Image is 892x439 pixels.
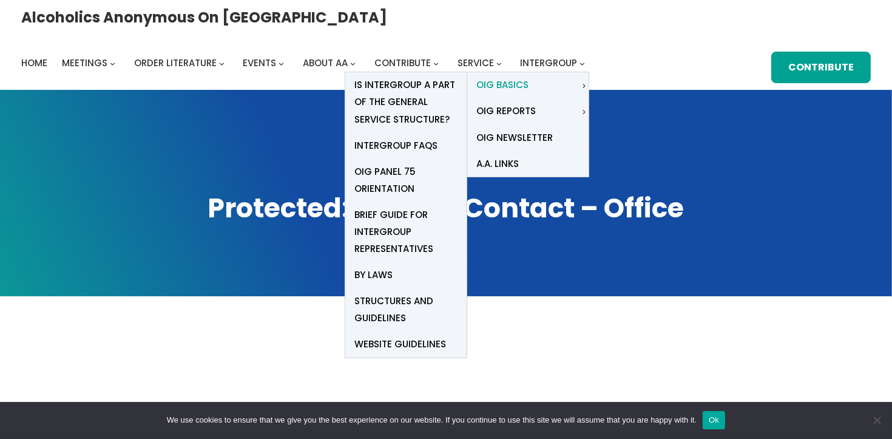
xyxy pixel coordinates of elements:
[21,55,589,72] nav: Intergroup
[476,77,529,94] span: OIG Basics
[21,190,871,226] h1: Protected: Point of Contact – Office
[581,109,587,114] button: OIG Reports submenu
[303,55,348,72] a: About AA
[354,163,458,197] span: OIG Panel 75 Orientation
[21,4,387,30] a: Alcoholics Anonymous on [GEOGRAPHIC_DATA]
[354,206,458,257] span: Brief Guide for Intergroup Representatives
[521,55,578,72] a: Intergroup
[521,56,578,69] span: Intergroup
[467,72,579,98] a: OIG Basics
[345,262,467,288] a: By Laws
[350,60,356,66] button: About AA submenu
[134,56,217,69] span: Order Literature
[21,56,47,69] span: Home
[374,56,431,69] span: Contribute
[345,288,467,331] a: Structures and Guidelines
[496,60,502,66] button: Service submenu
[279,60,284,66] button: Events submenu
[771,52,871,83] a: Contribute
[581,83,587,88] button: OIG Basics submenu
[374,55,431,72] a: Contribute
[243,55,277,72] a: Events
[345,202,467,262] a: Brief Guide for Intergroup Representatives
[345,158,467,202] a: OIG Panel 75 Orientation
[21,55,47,72] a: Home
[219,60,225,66] button: Order Literature submenu
[476,129,553,146] span: OIG Newsletter
[243,56,277,69] span: Events
[62,56,107,69] span: Meetings
[303,56,348,69] span: About AA
[458,56,494,69] span: Service
[345,72,467,132] a: Is Intergroup a part of the General Service Structure?
[345,331,467,357] a: Website Guidelines
[476,155,519,172] span: A.A. Links
[354,336,446,353] span: Website Guidelines
[354,267,393,284] span: By Laws
[354,77,458,128] span: Is Intergroup a part of the General Service Structure?
[703,411,725,429] button: Ok
[354,293,458,327] span: Structures and Guidelines
[871,414,883,426] span: No
[579,60,585,66] button: Intergroup submenu
[354,137,438,154] span: Intergroup FAQs
[458,55,494,72] a: Service
[345,132,467,158] a: Intergroup FAQs
[467,124,589,151] a: OIG Newsletter
[476,103,536,120] span: OIG Reports
[110,60,115,66] button: Meetings submenu
[433,60,439,66] button: Contribute submenu
[62,55,107,72] a: Meetings
[467,151,589,177] a: A.A. Links
[167,414,697,426] span: We use cookies to ensure that we give you the best experience on our website. If you continue to ...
